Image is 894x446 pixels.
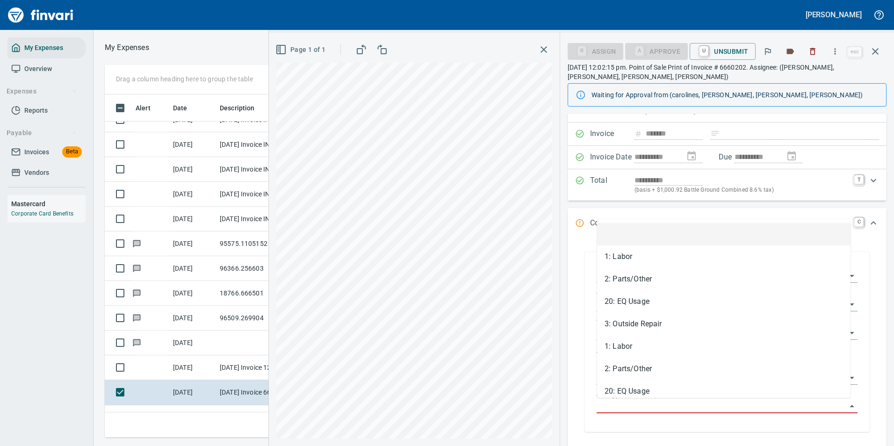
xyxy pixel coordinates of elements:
[216,355,300,380] td: [DATE] Invoice 120385490 from Superior Tire Service, Inc (1-10991)
[590,217,634,230] p: Code
[848,47,862,57] a: esc
[568,169,887,201] div: Expand
[216,157,300,182] td: [DATE] Invoice INV10262037 from [GEOGRAPHIC_DATA] (1-24796)
[3,83,81,100] button: Expenses
[568,47,623,55] div: Assign
[597,380,851,403] li: 20: EQ Usage
[173,102,200,114] span: Date
[136,102,151,114] span: Alert
[845,371,858,384] button: Open
[216,256,300,281] td: 96366.256603
[845,326,858,339] button: Open
[597,262,631,268] label: Expense Type
[854,217,864,227] a: C
[169,256,216,281] td: [DATE]
[591,86,879,103] div: Waiting for Approval from (carolines, [PERSON_NAME], [PERSON_NAME], [PERSON_NAME])
[169,182,216,207] td: [DATE]
[62,146,82,157] span: Beta
[597,313,851,335] li: 3: Outside Repair
[6,4,76,26] img: Finvari
[169,157,216,182] td: [DATE]
[105,42,149,53] nav: breadcrumb
[24,146,49,158] span: Invoices
[625,47,688,55] div: Cost Type required
[169,207,216,231] td: [DATE]
[699,46,708,56] a: U
[845,269,858,282] button: Open
[169,281,216,306] td: [DATE]
[216,132,300,157] td: [DATE] Invoice INV10229389A from [GEOGRAPHIC_DATA] (1-24796)
[597,290,851,313] li: 20: EQ Usage
[7,100,86,121] a: Reports
[169,132,216,157] td: [DATE]
[803,7,864,22] button: [PERSON_NAME]
[597,335,851,358] li: 1: Labor
[136,102,163,114] span: Alert
[132,339,142,345] span: Has messages
[597,364,608,370] label: Item
[806,10,862,20] h5: [PERSON_NAME]
[7,58,86,79] a: Overview
[7,127,77,139] span: Payable
[597,358,851,380] li: 2: Parts/Other
[568,63,887,81] p: [DATE] 12:02:15 pm. Point of Sale Print of Invoice # 6660202. Assignee: ([PERSON_NAME], [PERSON_N...
[216,231,300,256] td: 95575.1105152
[169,405,216,430] td: [DATE]
[116,74,253,84] p: Drag a column heading here to group the table
[216,281,300,306] td: 18766.666501
[132,315,142,321] span: Has messages
[634,186,849,195] p: (basis + $1,000.92 Battle Ground Combined 8.6% tax)
[24,63,52,75] span: Overview
[697,43,748,59] span: Unsubmit
[597,319,625,325] label: Work Order
[597,291,621,296] label: Company
[220,102,255,114] span: Description
[568,208,887,239] div: Expand
[169,355,216,380] td: [DATE]
[7,37,86,58] a: My Expenses
[7,142,86,163] a: InvoicesBeta
[24,42,63,54] span: My Expenses
[220,102,267,114] span: Description
[825,41,845,62] button: More
[597,347,858,356] p: 4310005: SkyTrak 6042L 6k Telehandler
[24,105,48,116] span: Reports
[590,175,634,195] p: Total
[11,210,73,217] a: Corporate Card Benefits
[24,167,49,179] span: Vendors
[845,400,858,413] button: Close
[216,380,300,405] td: [DATE] Invoice 6660202 from Superior Tire Service, Inc (1-10991)
[597,245,851,268] li: 1: Labor
[169,331,216,355] td: [DATE]
[802,41,823,62] button: Discard
[132,290,142,296] span: Has messages
[7,162,86,183] a: Vendors
[780,41,800,62] button: Labels
[132,265,142,271] span: Has messages
[597,393,622,398] label: Cost Type
[597,268,851,290] li: 2: Parts/Other
[854,175,864,184] a: T
[7,86,77,97] span: Expenses
[216,182,300,207] td: [DATE] Invoice INV10263634 from [GEOGRAPHIC_DATA] (1-24796)
[277,44,325,56] span: Page 1 of 1
[274,41,329,58] button: Page 1 of 1
[216,207,300,231] td: [DATE] Invoice INV10229997A from [GEOGRAPHIC_DATA] (1-24796)
[132,240,142,246] span: Has messages
[105,42,149,53] p: My Expenses
[216,306,300,331] td: 96509.269904
[11,199,86,209] h6: Mastercard
[169,380,216,405] td: [DATE]
[169,231,216,256] td: [DATE]
[845,298,858,311] button: Open
[757,41,778,62] button: Flag
[173,102,187,114] span: Date
[216,405,300,430] td: [DATE] Invoice 6660563 from Superior Tire Service, Inc (1-10991)
[169,306,216,331] td: [DATE]
[3,124,81,142] button: Payable
[690,43,756,60] button: UUnsubmit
